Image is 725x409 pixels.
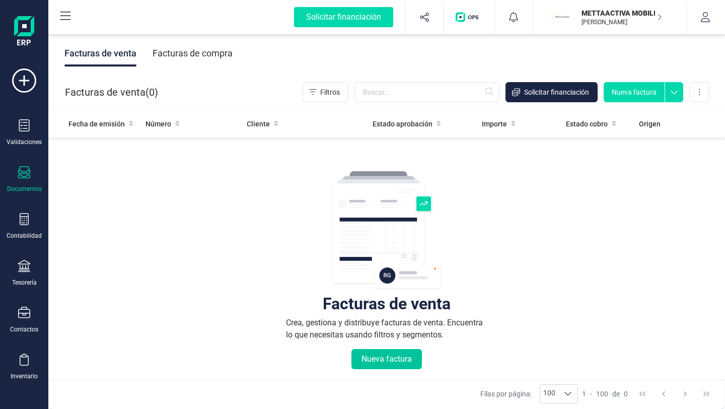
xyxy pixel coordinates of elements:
[456,12,482,22] img: Logo de OPS
[633,384,652,403] button: First Page
[64,40,136,66] div: Facturas de venta
[373,119,432,129] span: Estado aprobación
[545,1,674,33] button: MEMETTAACTIVA MOBILITY SL[PERSON_NAME]
[604,82,665,102] button: Nueva factura
[286,317,487,341] div: Crea, gestiona y distribuye facturas de venta. Encuentra lo que necesitas usando filtros y segmen...
[505,82,598,102] button: Solicitar financiación
[7,232,42,240] div: Contabilidad
[7,138,42,146] div: Validaciones
[582,389,586,399] span: 1
[146,119,171,129] span: Número
[12,279,37,287] div: Tesorería
[10,325,38,333] div: Contactos
[480,384,578,403] div: Filas por página:
[351,349,422,369] button: Nueva factura
[612,389,620,399] span: de
[566,119,608,129] span: Estado cobro
[320,87,340,97] span: Filtros
[68,119,125,129] span: Fecha de emisión
[331,170,442,291] img: img-empty-table.svg
[14,16,34,48] img: Logo Finanedi
[524,87,589,97] span: Solicitar financiación
[323,299,451,309] div: Facturas de venta
[624,389,628,399] span: 0
[549,6,571,28] img: ME
[247,119,270,129] span: Cliente
[450,1,488,33] button: Logo de OPS
[639,119,661,129] span: Origen
[582,18,662,26] p: [PERSON_NAME]
[65,82,158,102] div: Facturas de venta ( )
[303,82,348,102] button: Filtros
[354,82,499,102] input: Buscar...
[149,85,155,99] span: 0
[596,389,608,399] span: 100
[7,185,42,193] div: Documentos
[153,40,233,66] div: Facturas de compra
[582,8,662,18] p: METTAACTIVA MOBILITY SL
[282,1,405,33] button: Solicitar financiación
[697,384,716,403] button: Last Page
[482,119,507,129] span: Importe
[676,384,695,403] button: Next Page
[11,372,38,380] div: Inventario
[654,384,673,403] button: Previous Page
[540,385,558,403] span: 100
[294,7,393,27] div: Solicitar financiación
[582,389,628,399] div: -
